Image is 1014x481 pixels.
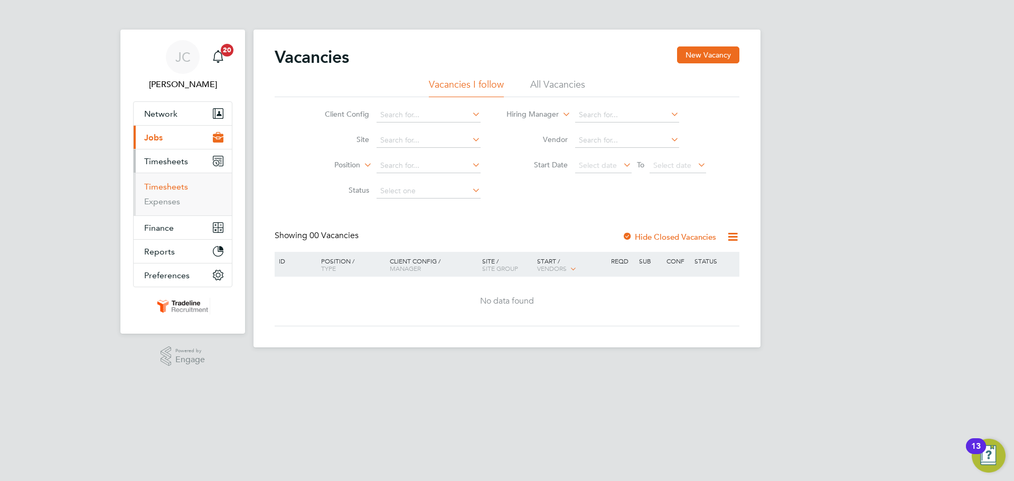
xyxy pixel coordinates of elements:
span: Select date [653,161,691,170]
span: Timesheets [144,156,188,166]
button: Jobs [134,126,232,149]
div: Position / [313,252,387,277]
label: Status [308,185,369,195]
span: Select date [579,161,617,170]
span: Type [321,264,336,272]
input: Search for... [575,133,679,148]
span: 20 [221,44,233,56]
div: Showing [275,230,361,241]
span: To [634,158,647,172]
a: Go to home page [133,298,232,315]
a: Timesheets [144,182,188,192]
label: Position [299,160,360,171]
button: Timesheets [134,149,232,173]
div: 13 [971,446,981,460]
span: Preferences [144,270,190,280]
div: ID [276,252,313,270]
button: Network [134,102,232,125]
label: Hide Closed Vacancies [622,232,716,242]
div: Client Config / [387,252,480,277]
a: 20 [208,40,229,74]
div: Timesheets [134,173,232,215]
span: Reports [144,247,175,257]
span: Jack Cordell [133,78,232,91]
span: JC [175,50,191,64]
span: Manager [390,264,421,272]
li: Vacancies I follow [429,78,504,97]
input: Search for... [377,158,481,173]
img: tradelinerecruitment-logo-retina.png [155,298,210,315]
span: Jobs [144,133,163,143]
button: Preferences [134,263,232,287]
div: Conf [664,252,691,270]
label: Hiring Manager [498,109,559,120]
span: Engage [175,355,205,364]
div: No data found [276,296,738,307]
label: Start Date [507,160,568,169]
div: Status [692,252,738,270]
div: Reqd [608,252,636,270]
span: Network [144,109,177,119]
button: Open Resource Center, 13 new notifications [972,439,1006,473]
a: JC[PERSON_NAME] [133,40,232,91]
div: Start / [534,252,608,278]
input: Search for... [377,108,481,122]
a: Expenses [144,196,180,206]
h2: Vacancies [275,46,349,68]
label: Client Config [308,109,369,119]
span: Powered by [175,346,205,355]
input: Select one [377,184,481,199]
div: Site / [480,252,535,277]
li: All Vacancies [530,78,585,97]
span: Vendors [537,264,567,272]
input: Search for... [575,108,679,122]
span: Site Group [482,264,518,272]
button: Reports [134,240,232,263]
div: Sub [636,252,664,270]
label: Vendor [507,135,568,144]
label: Site [308,135,369,144]
input: Search for... [377,133,481,148]
span: 00 Vacancies [309,230,359,241]
button: Finance [134,216,232,239]
a: Powered byEngage [161,346,205,366]
button: New Vacancy [677,46,739,63]
span: Finance [144,223,174,233]
nav: Main navigation [120,30,245,334]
